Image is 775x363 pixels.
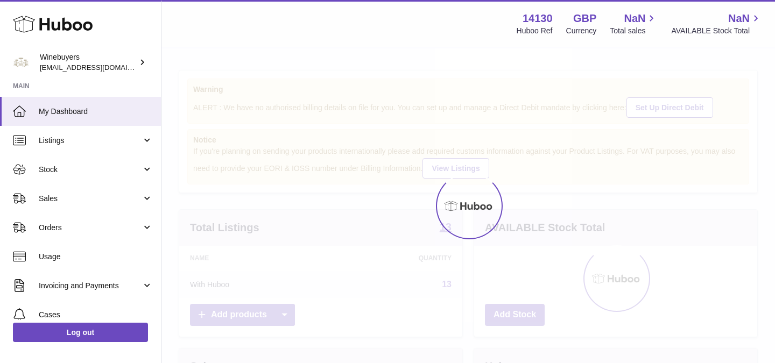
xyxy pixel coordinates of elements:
span: Stock [39,165,142,175]
div: Huboo Ref [517,26,553,36]
span: Orders [39,223,142,233]
span: NaN [624,11,645,26]
span: Invoicing and Payments [39,281,142,291]
div: Currency [566,26,597,36]
span: Cases [39,310,153,320]
span: My Dashboard [39,106,153,117]
strong: 14130 [523,11,553,26]
span: AVAILABLE Stock Total [671,26,762,36]
div: Winebuyers [40,52,137,73]
img: ben@winebuyers.com [13,54,29,70]
span: Total sales [610,26,658,36]
span: NaN [728,11,750,26]
span: [EMAIL_ADDRESS][DOMAIN_NAME] [40,63,158,72]
span: Listings [39,136,142,146]
a: NaN AVAILABLE Stock Total [671,11,762,36]
a: Log out [13,323,148,342]
strong: GBP [573,11,596,26]
a: NaN Total sales [610,11,658,36]
span: Usage [39,252,153,262]
span: Sales [39,194,142,204]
